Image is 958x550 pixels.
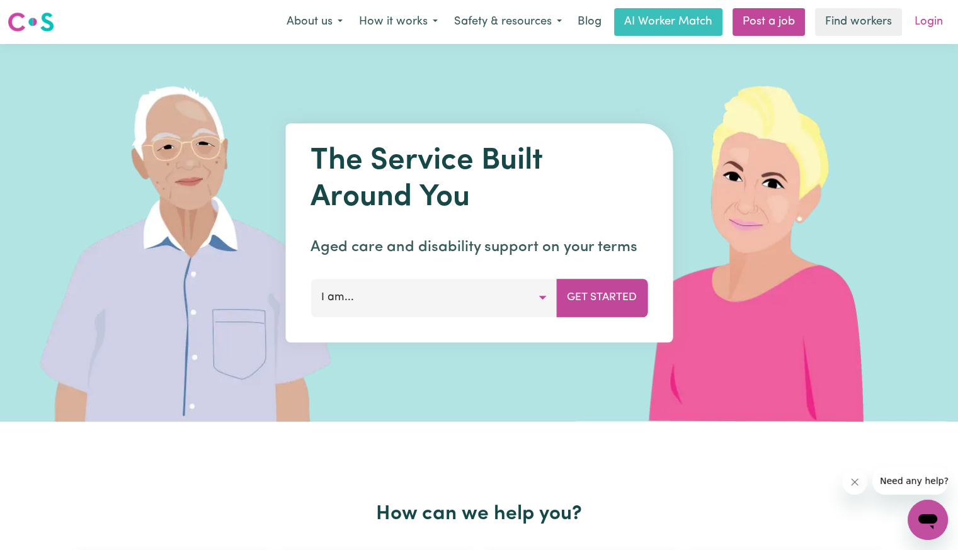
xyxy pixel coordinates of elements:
iframe: Button to launch messaging window [908,500,948,540]
p: Aged care and disability support on your terms [311,236,647,259]
h2: How can we help you? [71,502,887,526]
a: Careseekers logo [8,8,54,36]
iframe: Close message [842,469,867,495]
button: Get Started [556,279,647,317]
span: Need any help? [8,9,76,19]
a: Find workers [815,8,902,36]
a: Post a job [733,8,805,36]
a: Blog [570,8,609,36]
button: How it works [351,9,446,35]
button: I am... [311,279,557,317]
a: AI Worker Match [614,8,722,36]
a: Login [907,8,950,36]
button: Safety & resources [446,9,570,35]
iframe: Message from company [872,467,948,495]
button: About us [278,9,351,35]
img: Careseekers logo [8,11,54,33]
h1: The Service Built Around You [311,143,647,216]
